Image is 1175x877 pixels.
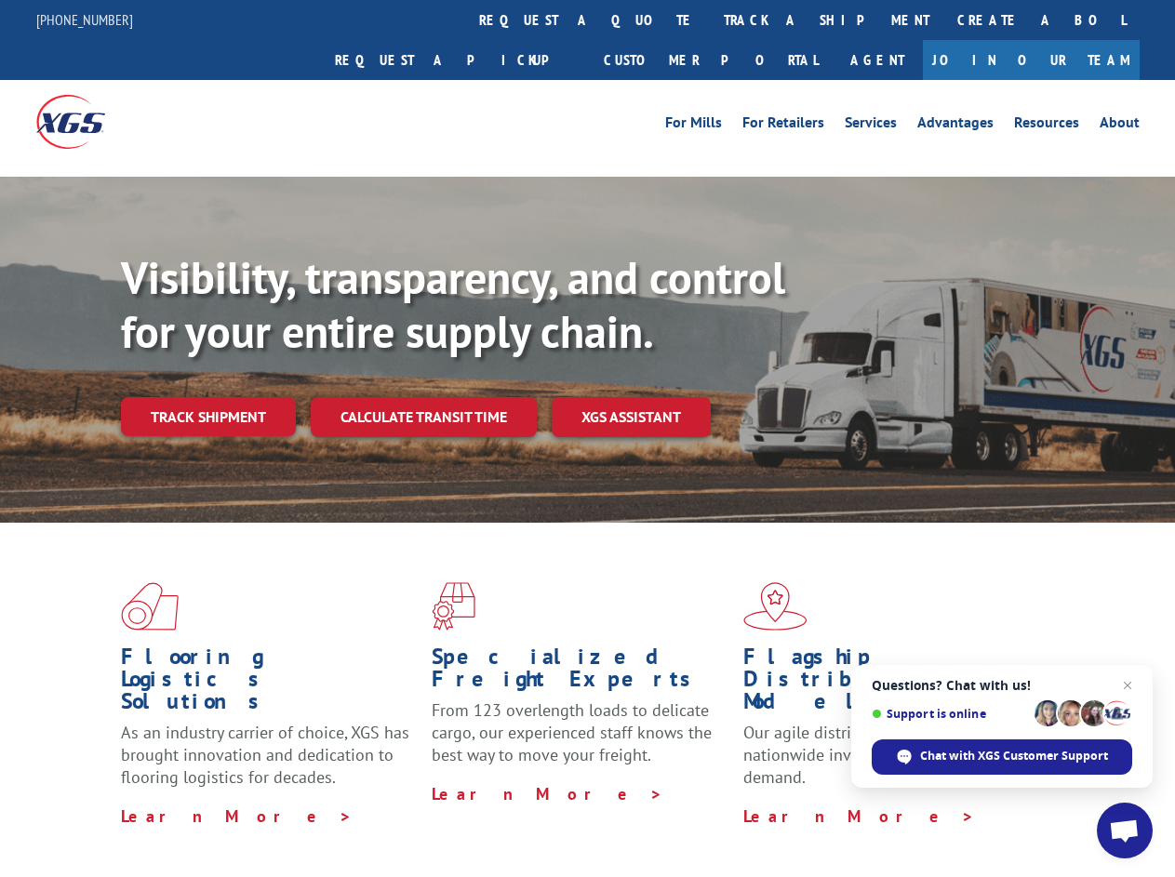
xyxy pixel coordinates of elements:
img: xgs-icon-flagship-distribution-model-red [743,582,808,631]
span: Our agile distribution network gives you nationwide inventory management on demand. [743,722,1035,788]
a: Request a pickup [321,40,590,80]
a: Services [845,115,897,136]
h1: Specialized Freight Experts [432,645,728,699]
span: Chat with XGS Customer Support [872,739,1132,775]
a: Calculate transit time [311,397,537,437]
a: Learn More > [121,805,353,827]
a: About [1100,115,1140,136]
a: Advantages [917,115,994,136]
a: Resources [1014,115,1079,136]
span: Chat with XGS Customer Support [920,748,1108,764]
b: Visibility, transparency, and control for your entire supply chain. [121,248,785,360]
a: Track shipment [121,397,296,436]
span: Support is online [872,707,1028,721]
a: For Retailers [742,115,824,136]
a: [PHONE_NUMBER] [36,10,133,29]
a: Agent [832,40,923,80]
a: Open chat [1097,803,1153,858]
p: From 123 overlength loads to delicate cargo, our experienced staff knows the best way to move you... [432,699,728,782]
h1: Flagship Distribution Model [743,645,1040,722]
a: Join Our Team [923,40,1140,80]
a: XGS ASSISTANT [552,397,711,437]
a: Customer Portal [590,40,832,80]
span: Questions? Chat with us! [872,678,1132,693]
a: Learn More > [432,783,663,804]
a: For Mills [665,115,722,136]
img: xgs-icon-focused-on-flooring-red [432,582,475,631]
a: Learn More > [743,805,975,827]
h1: Flooring Logistics Solutions [121,645,418,722]
span: As an industry carrier of choice, XGS has brought innovation and dedication to flooring logistics... [121,722,409,788]
img: xgs-icon-total-supply-chain-intelligence-red [121,582,179,631]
